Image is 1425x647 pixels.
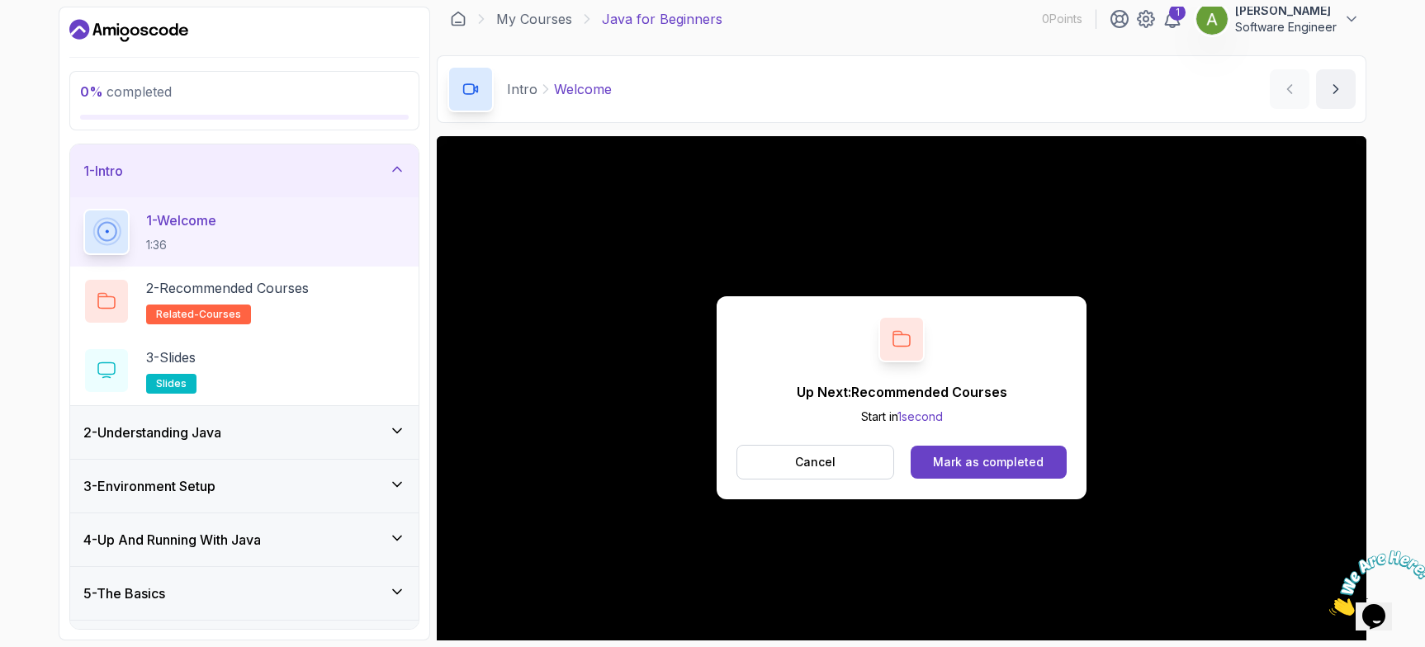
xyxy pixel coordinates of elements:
[933,454,1044,470] div: Mark as completed
[83,278,405,324] button: 2-Recommended Coursesrelated-courses
[1195,2,1360,35] button: user profile image[PERSON_NAME]Software Engineer
[80,83,103,100] span: 0 %
[1042,11,1082,27] p: 0 Points
[146,210,216,230] p: 1 - Welcome
[1316,69,1356,109] button: next content
[897,409,943,423] span: 1 second
[83,530,261,550] h3: 4 - Up And Running With Java
[70,460,419,512] button: 3-Environment Setup
[911,446,1067,479] button: Mark as completed
[1196,3,1228,35] img: user profile image
[1162,9,1182,29] a: 1
[83,347,405,394] button: 3-Slidesslides
[554,79,612,99] p: Welcome
[496,9,572,29] a: My Courses
[83,476,215,496] h3: 3 - Environment Setup
[83,161,123,181] h3: 1 - Intro
[797,382,1007,402] p: Up Next: Recommended Courses
[736,445,894,479] button: Cancel
[156,377,187,390] span: slides
[70,406,419,459] button: 2-Understanding Java
[69,17,188,44] a: Dashboard
[70,567,419,620] button: 5-The Basics
[1235,2,1337,19] p: [PERSON_NAME]
[602,9,722,29] p: Java for Beginners
[146,347,196,367] p: 3 - Slides
[70,144,419,197] button: 1-Intro
[7,7,109,72] img: Chat attention grabber
[83,583,165,603] h3: 5 - The Basics
[156,308,241,321] span: related-courses
[7,7,13,21] span: 1
[70,513,419,566] button: 4-Up And Running With Java
[795,454,836,470] p: Cancel
[1235,19,1337,35] p: Software Engineer
[146,237,216,253] p: 1:36
[83,423,221,442] h3: 2 - Understanding Java
[450,11,466,27] a: Dashboard
[1323,544,1425,622] iframe: chat widget
[1270,69,1309,109] button: previous content
[507,79,537,99] p: Intro
[1169,4,1186,21] div: 1
[83,209,405,255] button: 1-Welcome1:36
[80,83,172,100] span: completed
[797,409,1007,425] p: Start in
[146,278,309,298] p: 2 - Recommended Courses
